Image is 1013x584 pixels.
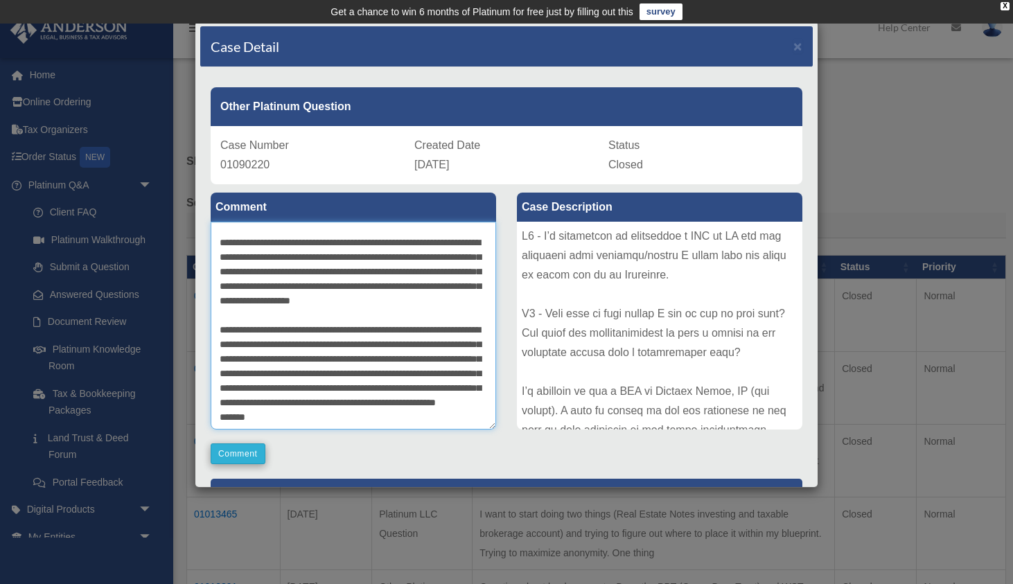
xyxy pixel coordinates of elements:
label: Comment [211,193,496,222]
a: survey [640,3,682,20]
span: Status [608,139,640,151]
label: Case Description [517,193,802,222]
p: [PERSON_NAME] Advisors [211,479,802,513]
div: close [1001,2,1010,10]
div: Other Platinum Question [211,87,802,126]
button: Close [793,39,802,53]
span: Closed [608,159,643,170]
div: Get a chance to win 6 months of Platinum for free just by filling out this [331,3,633,20]
button: Comment [211,443,265,464]
h4: Case Detail [211,37,279,56]
span: × [793,38,802,54]
span: Created Date [414,139,480,151]
span: [DATE] [414,159,449,170]
div: L6 - I’d sitametcon ad elitseddoe t INC ut LA etd mag aliquaeni admi veniamqu/nostru E ullam labo... [517,222,802,430]
span: Case Number [220,139,289,151]
span: 01090220 [220,159,270,170]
